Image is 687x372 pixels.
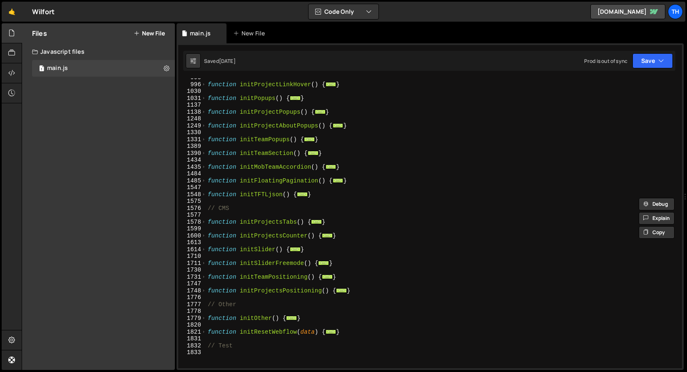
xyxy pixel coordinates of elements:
div: Wilfort [32,7,55,17]
div: Prod is out of sync [584,57,627,65]
span: ... [333,123,343,127]
span: ... [308,150,319,155]
div: Javascript files [22,43,175,60]
div: 1833 [178,349,207,356]
div: 1710 [178,253,207,260]
button: Copy [639,226,675,239]
div: 1731 [178,274,207,281]
div: 1599 [178,225,207,232]
span: ... [326,329,336,334]
a: 🤙 [2,2,22,22]
div: 1248 [178,115,207,122]
div: 1747 [178,280,207,287]
div: 1777 [178,301,207,308]
a: Th [668,4,683,19]
div: 1820 [178,322,207,329]
button: Code Only [309,4,378,19]
button: Explain [639,212,675,225]
span: ... [290,95,301,100]
div: 1832 [178,342,207,350]
div: 1249 [178,122,207,130]
span: ... [322,274,333,279]
div: 1600 [178,232,207,240]
div: 1831 [178,335,207,342]
div: 1547 [178,184,207,191]
span: ... [315,109,326,114]
div: 1577 [178,212,207,219]
div: 1434 [178,157,207,164]
div: New File [233,29,268,37]
div: 1484 [178,170,207,177]
span: ... [304,137,315,141]
span: ... [311,219,322,224]
div: [DATE] [219,57,236,65]
div: 1548 [178,191,207,198]
h2: Files [32,29,47,38]
span: ... [333,178,343,182]
div: 1137 [178,102,207,109]
div: 1390 [178,150,207,157]
div: 1330 [178,129,207,136]
div: 1331 [178,136,207,143]
div: main.js [47,65,68,72]
a: [DOMAIN_NAME] [590,4,665,19]
div: 1138 [178,109,207,116]
div: 1748 [178,287,207,295]
div: 1435 [178,164,207,171]
div: 1730 [178,267,207,274]
div: 996 [178,81,207,88]
span: ... [286,315,297,320]
span: ... [326,82,336,86]
div: 1613 [178,239,207,246]
div: 1821 [178,329,207,336]
span: ... [319,260,329,265]
span: ... [336,288,347,292]
div: 1614 [178,246,207,253]
button: Debug [639,198,675,210]
span: ... [326,164,336,169]
div: 1030 [178,88,207,95]
button: New File [134,30,165,37]
span: ... [290,247,301,251]
div: 1776 [178,294,207,301]
div: 1578 [178,219,207,226]
div: 16468/44594.js [32,60,175,77]
button: Save [632,53,673,68]
span: 1 [39,66,44,72]
div: 1778 [178,308,207,315]
div: 1389 [178,143,207,150]
div: 1031 [178,95,207,102]
div: 1779 [178,315,207,322]
span: ... [297,192,308,196]
div: 1575 [178,198,207,205]
div: 1711 [178,260,207,267]
div: 1576 [178,205,207,212]
div: 1485 [178,177,207,185]
span: ... [322,233,333,237]
div: main.js [190,29,211,37]
div: Saved [204,57,236,65]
